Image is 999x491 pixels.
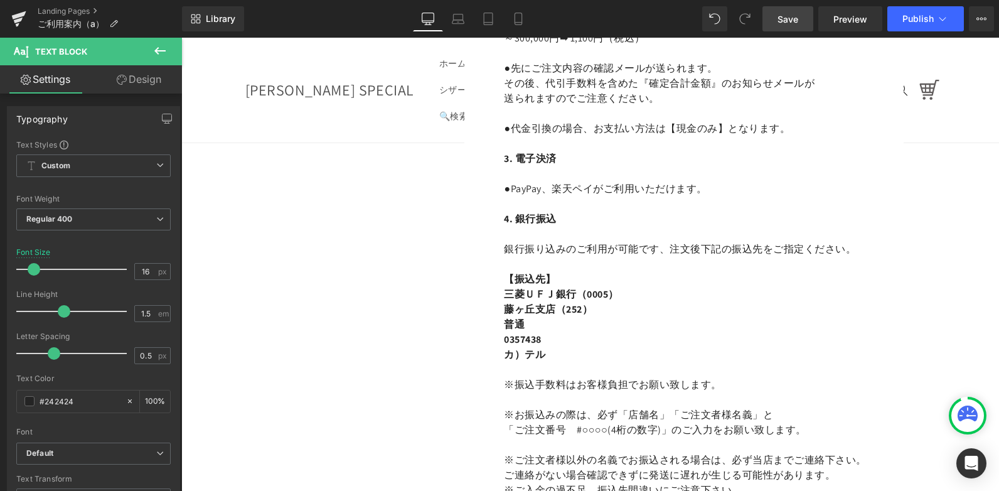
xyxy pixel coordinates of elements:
font: 送られますのでご注意ください。 [323,54,478,67]
font: 藤ヶ丘支店（252） [323,265,411,278]
a: Preview [818,6,882,31]
a: Tablet [473,6,503,31]
span: Preview [833,13,867,26]
span: ご利用案内（a） [38,19,104,29]
span: em [158,310,169,318]
div: Font Size [16,248,51,257]
div: Line Height [16,290,171,299]
div: Open Intercom Messenger [956,448,986,478]
span: Save [777,13,798,26]
span: Publish [902,14,934,24]
font: 三菱ＵＦＪ銀行（0005） [323,250,437,263]
i: Default [26,448,53,459]
a: New Library [182,6,244,31]
a: Desktop [413,6,443,31]
div: % [140,391,170,413]
span: px [158,267,169,276]
div: Text Color [16,374,171,383]
b: Custom [41,161,70,171]
div: Letter Spacing [16,332,171,341]
font: ●先にご注文内容の確認メールが送られます。 [323,24,536,37]
font: 「ご注文番号 #○○○○(4桁の数字)」のご入力をお願い致します。 [323,386,624,399]
div: Typography [16,107,68,124]
font: 【振込先】 [323,235,375,248]
button: Redo [732,6,757,31]
font: ※お振込みの際は、必ず「店舗名」「ご注文者様名義」と [323,370,592,384]
div: Font Weight [16,195,171,203]
a: Design [93,65,184,94]
a: Landing Pages [38,6,182,16]
font: ●代金引換の場合、お支払い方法は【現金のみ】となります。 [323,84,609,97]
button: Undo [702,6,727,31]
font: 銀行振り込みのご利用が可能です、注文後下記の振込先をご指定ください。 [323,205,675,218]
font: 3. 電子決済 [323,114,375,127]
font: 4. 銀行振込 [323,175,375,188]
font: 普通 [323,280,343,293]
button: More [969,6,994,31]
div: Font [16,428,171,436]
font: ご連絡がない場合確認できずに発送に遅れが生じる可能性があります。 [323,431,654,444]
button: Publish [887,6,964,31]
font: ※振込手数料はお客様負担でお願い致します。 [323,340,540,353]
font: ※ご入金の過不足、振込先間違いにご注意下さい。 [323,446,561,459]
font: カ）テル [323,310,364,323]
a: Laptop [443,6,473,31]
div: Text Styles [16,139,171,149]
span: px [158,352,169,360]
a: Mobile [503,6,533,31]
font: 0357438 [323,295,360,308]
input: Color [40,394,120,408]
font: ※ご注文者様以外の名義でお振込される場合は、必ず当店までご連絡下さい。 [323,416,685,429]
b: Regular 400 [26,214,73,224]
span: Library [206,13,235,24]
font: その後、代引手数料を含めた『確定合計金額』のお知らせメールが [323,39,633,52]
font: ●PayPay、楽天ペイがご利用いただけます。 [323,144,525,158]
span: Text Block [35,46,87,57]
div: Text Transform [16,475,171,483]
